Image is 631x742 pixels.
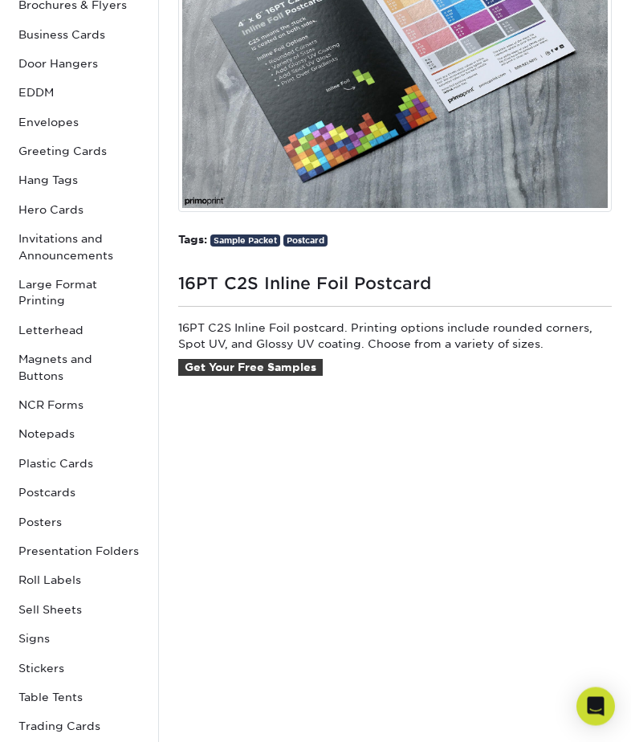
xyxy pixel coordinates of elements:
[12,654,146,683] a: Stickers
[12,137,146,166] a: Greeting Cards
[12,271,146,316] a: Large Format Printing
[178,360,323,377] a: Get Your Free Samples
[12,225,146,271] a: Invitations and Announcements
[12,508,146,537] a: Posters
[178,268,613,294] h1: 16PT C2S Inline Foil Postcard
[210,235,280,247] a: Sample Packet
[12,566,146,595] a: Roll Labels
[12,79,146,108] a: EDDM
[283,235,328,247] a: Postcard
[576,687,615,726] div: Open Intercom Messenger
[12,108,146,137] a: Envelopes
[12,391,146,420] a: NCR Forms
[12,479,146,508] a: Postcards
[12,420,146,449] a: Notepads
[12,596,146,625] a: Sell Sheets
[12,450,146,479] a: Plastic Cards
[12,21,146,50] a: Business Cards
[178,320,613,396] p: 16PT C2S Inline Foil postcard. Printing options include rounded corners, Spot UV, and Glossy UV c...
[12,50,146,79] a: Door Hangers
[12,537,146,566] a: Presentation Folders
[178,409,355,579] iframe: fb:comments Facebook Social Plugin
[12,345,146,391] a: Magnets and Buttons
[12,712,146,741] a: Trading Cards
[12,625,146,654] a: Signs
[12,683,146,712] a: Table Tents
[178,234,207,247] strong: Tags:
[12,196,146,225] a: Hero Cards
[12,316,146,345] a: Letterhead
[12,166,146,195] a: Hang Tags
